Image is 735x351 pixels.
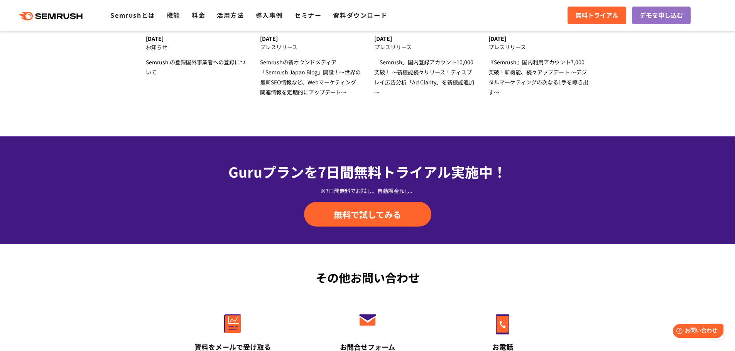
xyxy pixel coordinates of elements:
a: [DATE] お知らせ Semrush の登録国外事業者への登録について [146,35,247,77]
a: 無料トライアル [568,7,626,24]
a: [DATE] プレスリリース 「Semrush」国内登録アカウント10,000突破！ ～新機能続々リリース！ディスプレイ広告分析「Ad Clarity」を新機能追加～ [374,35,475,97]
a: [DATE] プレスリリース 『Semrush』国内利用アカウント7,000突破！新機能、続々アップデート ～デジタルマーケティングの次なる1手を導き出す～ [488,35,589,97]
span: Semrushの新オウンドメディア 「Semrush Japan Blog」開設！～世界の最新SEO情報など、Webマーケティング関連情報を定期的にアップデート～ [260,58,361,96]
div: プレスリリース [260,42,361,52]
div: [DATE] [488,35,589,42]
span: 『Semrush』国内利用アカウント7,000突破！新機能、続々アップデート ～デジタルマーケティングの次なる1手を導き出す～ [488,58,588,96]
div: ※7日間無料でお試し。自動課金なし。 [165,187,570,195]
a: 無料で試してみる [304,202,431,227]
a: セミナー [294,10,321,20]
a: Semrushとは [110,10,155,20]
a: 機能 [167,10,180,20]
a: 料金 [192,10,205,20]
span: Semrush の登録国外事業者への登録について [146,58,245,76]
div: [DATE] [260,35,361,42]
iframe: Help widget launcher [666,321,727,343]
div: [DATE] [146,35,247,42]
div: Guruプランを7日間 [165,161,570,182]
div: [DATE] [374,35,475,42]
div: プレスリリース [374,42,475,52]
a: 導入事例 [256,10,283,20]
span: 無料で試してみる [334,208,401,220]
span: 無料トライアル [575,10,618,20]
div: プレスリリース [488,42,589,52]
span: 「Semrush」国内登録アカウント10,000突破！ ～新機能続々リリース！ディスプレイ広告分析「Ad Clarity」を新機能追加～ [374,58,474,96]
a: [DATE] プレスリリース Semrushの新オウンドメディア 「Semrush Japan Blog」開設！～世界の最新SEO情報など、Webマーケティング関連情報を定期的にアップデート～ [260,35,361,97]
a: 活用方法 [217,10,244,20]
span: デモを申し込む [640,10,683,20]
div: お知らせ [146,42,247,52]
div: その他お問い合わせ [165,269,570,286]
a: デモを申し込む [632,7,691,24]
span: 無料トライアル実施中！ [354,161,507,181]
a: 資料ダウンロード [333,10,387,20]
